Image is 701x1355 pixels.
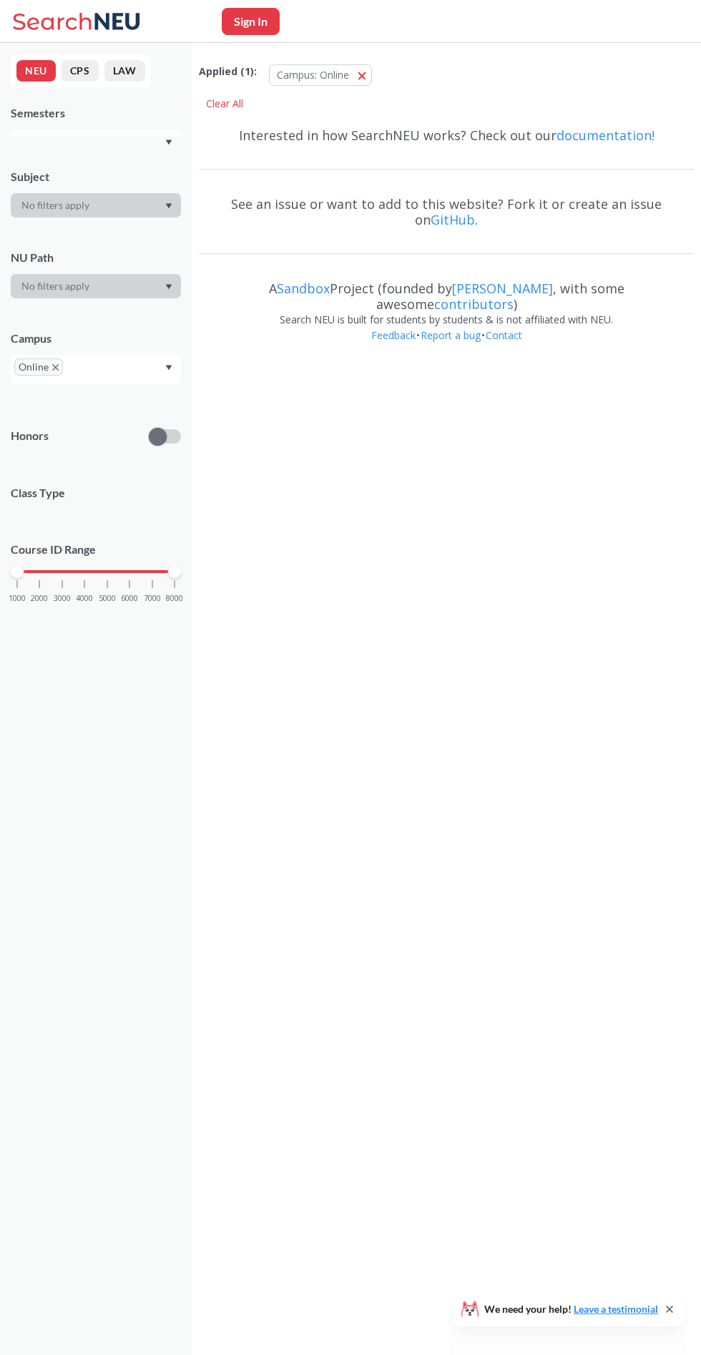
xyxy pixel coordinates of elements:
[277,280,330,297] a: Sandbox
[104,60,145,82] button: LAW
[199,328,694,365] div: • •
[165,140,172,145] svg: Dropdown arrow
[76,595,93,602] span: 4000
[11,193,181,217] div: Dropdown arrow
[121,595,138,602] span: 6000
[31,595,48,602] span: 2000
[54,595,71,602] span: 3000
[484,1304,658,1314] span: We need your help!
[52,364,59,371] svg: X to remove pill
[165,365,172,371] svg: Dropdown arrow
[166,595,183,602] span: 8000
[434,295,514,313] a: contributors
[11,542,181,558] p: Course ID Range
[420,328,481,342] a: Report a bug
[11,331,181,346] div: Campus
[371,328,416,342] a: Feedback
[269,64,372,86] button: Campus: Online
[99,595,116,602] span: 5000
[222,8,280,35] button: Sign In
[199,114,694,156] div: Interested in how SearchNEU works? Check out our
[165,284,172,290] svg: Dropdown arrow
[199,183,694,240] div: See an issue or want to add to this website? Fork it or create an issue on .
[574,1303,658,1315] a: Leave a testimonial
[199,312,694,328] div: Search NEU is built for students by students & is not affiliated with NEU.
[199,268,694,312] div: A Project (founded by , with some awesome )
[11,169,181,185] div: Subject
[11,428,49,444] p: Honors
[9,595,26,602] span: 1000
[165,203,172,209] svg: Dropdown arrow
[431,211,475,228] a: GitHub
[11,485,181,501] span: Class Type
[16,60,56,82] button: NEU
[14,358,63,376] span: OnlineX to remove pill
[11,274,181,298] div: Dropdown arrow
[199,64,257,79] span: Applied ( 1 ):
[11,250,181,265] div: NU Path
[277,68,349,82] span: Campus: Online
[485,328,523,342] a: Contact
[11,355,181,384] div: OnlineX to remove pillDropdown arrow
[62,60,99,82] button: CPS
[452,280,553,297] a: [PERSON_NAME]
[144,595,161,602] span: 7000
[11,105,181,121] div: Semesters
[199,93,250,114] div: Clear All
[557,127,655,144] a: documentation!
